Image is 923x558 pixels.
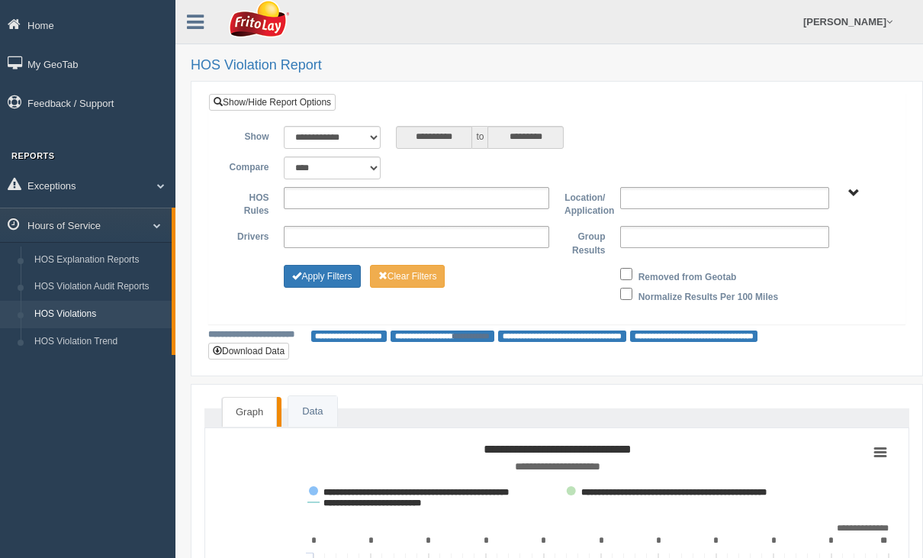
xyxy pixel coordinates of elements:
[557,226,613,257] label: Group Results
[220,156,276,175] label: Compare
[208,343,289,360] button: Download Data
[288,396,336,427] a: Data
[27,273,172,301] a: HOS Violation Audit Reports
[209,94,336,111] a: Show/Hide Report Options
[27,247,172,274] a: HOS Explanation Reports
[220,226,276,244] label: Drivers
[222,397,277,427] a: Graph
[472,126,487,149] span: to
[284,265,360,288] button: Change Filter Options
[638,286,778,305] label: Normalize Results Per 100 Miles
[220,126,276,144] label: Show
[638,266,737,285] label: Removed from Geotab
[370,265,445,288] button: Change Filter Options
[557,187,613,218] label: Location/ Application
[27,301,172,328] a: HOS Violations
[220,187,276,218] label: HOS Rules
[191,58,908,73] h2: HOS Violation Report
[27,328,172,356] a: HOS Violation Trend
